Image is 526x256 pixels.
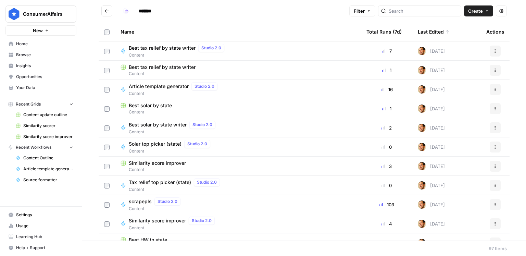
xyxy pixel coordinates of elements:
[16,101,41,107] span: Recent Grids
[418,105,445,113] div: [DATE]
[418,124,426,132] img: 7dkj40nmz46gsh6f912s7bk0kz0q
[16,52,73,58] span: Browse
[197,179,217,185] span: Studio 2.0
[366,182,407,189] div: 0
[121,197,355,212] a: scrapeplsStudio 2.0Content
[418,66,426,74] img: 7dkj40nmz46gsh6f912s7bk0kz0q
[129,198,152,205] span: scrapepls
[16,85,73,91] span: Your Data
[23,177,73,183] span: Source formatter
[23,11,64,17] span: ConsumerAffairs
[129,206,183,212] span: Content
[129,148,213,154] span: Content
[418,162,445,170] div: [DATE]
[389,8,458,14] input: Search
[121,160,355,173] a: Similarity score improverContent
[129,52,227,58] span: Content
[121,102,355,115] a: Best solar by stateContent
[129,102,172,109] span: Best solar by state
[5,49,76,60] a: Browse
[5,5,76,23] button: Workspace: ConsumerAffairs
[129,45,196,51] span: Best tax relief by state writer
[366,163,407,170] div: 3
[418,105,426,113] img: 7dkj40nmz46gsh6f912s7bk0kz0q
[121,236,355,249] a: Best HW in stateContent
[5,60,76,71] a: Insights
[33,27,43,34] span: New
[366,220,407,227] div: 4
[129,141,181,147] span: Solar top picker (state)
[201,45,221,51] span: Studio 2.0
[366,22,402,41] div: Total Runs (7d)
[8,8,20,20] img: ConsumerAffairs Logo
[418,239,426,247] img: 7dkj40nmz46gsh6f912s7bk0kz0q
[418,124,445,132] div: [DATE]
[129,121,187,128] span: Best solar by state writer
[366,124,407,131] div: 2
[23,123,73,129] span: Similarity scorer
[5,231,76,242] a: Learning Hub
[121,71,355,77] span: Content
[16,63,73,69] span: Insights
[129,236,167,243] span: Best HW in state
[418,47,426,55] img: 7dkj40nmz46gsh6f912s7bk0kz0q
[418,143,426,151] img: 7dkj40nmz46gsh6f912s7bk0kz0q
[418,181,445,190] div: [DATE]
[192,218,212,224] span: Studio 2.0
[192,122,212,128] span: Studio 2.0
[13,163,76,174] a: Article template generator
[129,186,223,193] span: Content
[5,99,76,109] button: Recent Grids
[468,8,483,14] span: Create
[121,140,355,154] a: Solar top picker (state)Studio 2.0Content
[16,234,73,240] span: Learning Hub
[121,64,355,77] a: Best tax relief by state writerContent
[418,220,445,228] div: [DATE]
[16,41,73,47] span: Home
[5,82,76,93] a: Your Data
[418,220,426,228] img: 7dkj40nmz46gsh6f912s7bk0kz0q
[349,5,375,16] button: Filter
[5,209,76,220] a: Settings
[129,90,220,97] span: Content
[121,178,355,193] a: Tax relief top picker (state)Studio 2.0Content
[121,44,355,58] a: Best tax relief by state writerStudio 2.0Content
[187,141,207,147] span: Studio 2.0
[16,144,51,150] span: Recent Workflows
[129,83,189,90] span: Article template generator
[13,153,76,163] a: Content Outline
[16,74,73,80] span: Opportunities
[121,109,355,115] span: Content
[418,239,445,247] div: [DATE]
[366,240,407,246] div: 0
[418,66,445,74] div: [DATE]
[121,167,355,173] span: Content
[23,166,73,172] span: Article template generator
[129,160,186,167] span: Similarity score improver
[129,179,191,186] span: Tax relief top picker (state)
[418,22,449,41] div: Last Edited
[5,242,76,253] button: Help + Support
[366,144,407,150] div: 0
[129,225,217,231] span: Content
[5,71,76,82] a: Opportunities
[129,217,186,224] span: Similarity score improver
[5,220,76,231] a: Usage
[464,5,493,16] button: Create
[366,86,407,93] div: 16
[366,105,407,112] div: 1
[195,83,214,89] span: Studio 2.0
[5,38,76,49] a: Home
[366,48,407,54] div: 7
[5,142,76,153] button: Recent Workflows
[418,200,426,209] img: 7dkj40nmz46gsh6f912s7bk0kz0q
[129,129,218,135] span: Content
[16,223,73,229] span: Usage
[418,85,445,94] div: [DATE]
[489,245,507,252] div: 97 Items
[101,5,112,16] button: Go back
[16,212,73,218] span: Settings
[418,85,426,94] img: 7dkj40nmz46gsh6f912s7bk0kz0q
[418,47,445,55] div: [DATE]
[121,217,355,231] a: Similarity score improverStudio 2.0Content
